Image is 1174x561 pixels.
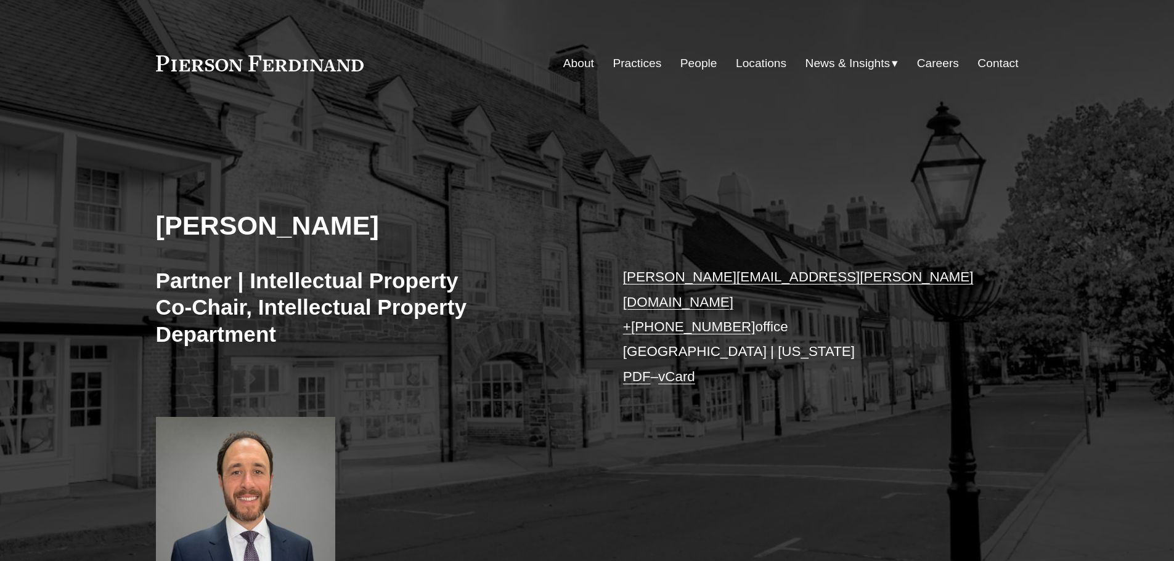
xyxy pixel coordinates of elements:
[156,267,587,348] h3: Partner | Intellectual Property Co-Chair, Intellectual Property Department
[631,319,756,334] a: [PHONE_NUMBER]
[156,209,587,241] h2: [PERSON_NAME]
[805,52,899,75] a: folder dropdown
[736,52,786,75] a: Locations
[623,269,974,309] a: [PERSON_NAME][EMAIL_ADDRESS][PERSON_NAME][DOMAIN_NAME]
[658,369,695,384] a: vCard
[613,52,661,75] a: Practices
[917,52,959,75] a: Careers
[623,319,631,334] a: +
[623,369,651,384] a: PDF
[977,52,1018,75] a: Contact
[623,265,982,389] p: office [GEOGRAPHIC_DATA] | [US_STATE] –
[563,52,594,75] a: About
[805,53,891,75] span: News & Insights
[680,52,717,75] a: People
